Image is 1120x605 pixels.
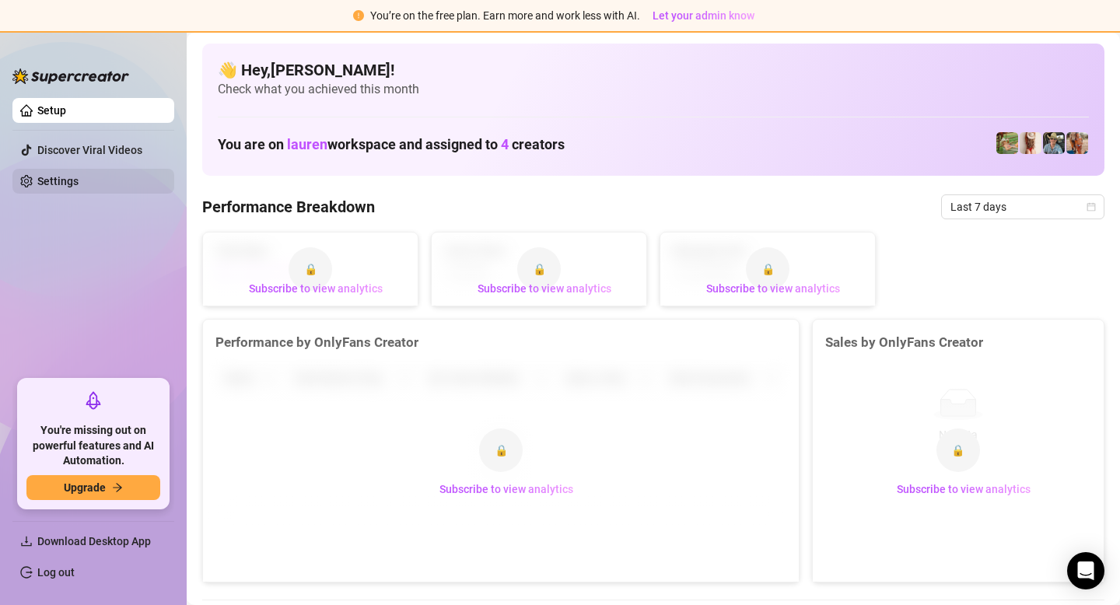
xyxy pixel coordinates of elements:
span: rocket [84,391,103,410]
img: Cowgirl [996,132,1018,154]
button: Subscribe to view analytics [884,477,1043,502]
span: lauren [287,136,327,152]
h1: You are on workspace and assigned to creators [218,136,565,153]
span: download [20,535,33,547]
img: Honey [1020,132,1041,154]
span: You’re on the free plan. Earn more and work less with AI. [370,9,640,22]
a: Setup [37,104,66,117]
h4: 👋 Hey, [PERSON_NAME] ! [218,59,1089,81]
span: Check what you achieved this month [218,81,1089,98]
div: 🔒 [289,247,332,291]
button: Subscribe to view analytics [694,276,852,301]
span: Subscribe to view analytics [439,483,573,495]
span: Subscribe to view analytics [706,282,840,295]
span: Last 7 days [950,195,1095,219]
a: Settings [37,175,79,187]
img: ItsBlondebarbie [1066,132,1088,154]
span: You're missing out on powerful features and AI Automation. [26,423,160,469]
span: Subscribe to view analytics [897,483,1031,495]
img: Greg [1043,132,1065,154]
span: 4 [501,136,509,152]
span: Subscribe to view analytics [249,282,383,295]
span: calendar [1087,202,1096,212]
div: Open Intercom Messenger [1067,552,1104,589]
button: Upgradearrow-right [26,475,160,500]
a: Log out [37,566,75,579]
button: Let your admin know [646,6,761,25]
button: Subscribe to view analytics [465,276,624,301]
img: logo-BBDzfeDw.svg [12,68,129,84]
h4: Performance Breakdown [202,196,375,218]
a: Discover Viral Videos [37,144,142,156]
span: arrow-right [112,482,123,493]
div: 🔒 [479,428,523,472]
button: Subscribe to view analytics [236,276,395,301]
span: Subscribe to view analytics [478,282,611,295]
button: Subscribe to view analytics [427,477,586,502]
div: 🔒 [936,428,980,472]
span: exclamation-circle [353,10,364,21]
div: 🔒 [517,247,561,291]
div: 🔒 [746,247,789,291]
span: Let your admin know [653,9,754,22]
span: Download Desktop App [37,535,151,547]
span: Upgrade [64,481,106,494]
